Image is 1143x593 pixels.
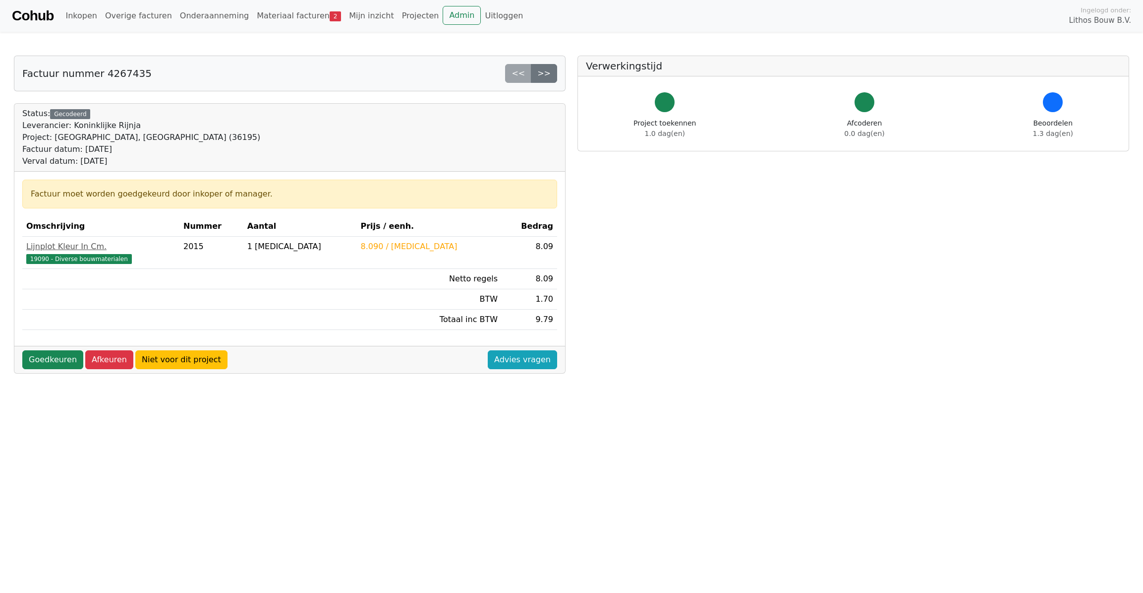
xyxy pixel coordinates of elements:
span: Lithos Bouw B.V. [1069,15,1131,26]
a: Lijnplot Kleur In Cm.19090 - Diverse bouwmaterialen [26,241,175,264]
div: Factuur moet worden goedgekeurd door inkoper of manager. [31,188,549,200]
div: Project: [GEOGRAPHIC_DATA], [GEOGRAPHIC_DATA] (36195) [22,132,260,143]
a: Niet voor dit project [135,350,228,369]
span: 1.0 dag(en) [645,130,685,137]
a: Overige facturen [101,6,176,26]
td: 2015 [179,237,243,269]
div: 8.090 / [MEDICAL_DATA] [361,241,498,253]
a: Admin [443,6,481,25]
div: Leverancier: Koninklijke Rijnja [22,120,260,132]
td: 1.70 [502,289,557,310]
div: Gecodeerd [50,109,90,119]
th: Prijs / eenh. [357,216,502,237]
td: 8.09 [502,237,557,269]
td: 9.79 [502,310,557,330]
th: Nummer [179,216,243,237]
span: 19090 - Diverse bouwmaterialen [26,254,132,264]
span: 1.3 dag(en) [1033,130,1073,137]
span: 0.0 dag(en) [844,130,884,137]
a: Onderaanneming [176,6,253,26]
a: Inkopen [61,6,101,26]
div: Factuur datum: [DATE] [22,143,260,155]
div: Lijnplot Kleur In Cm. [26,241,175,253]
a: Goedkeuren [22,350,83,369]
span: 2 [330,11,341,21]
a: Projecten [398,6,443,26]
a: Mijn inzicht [345,6,398,26]
th: Aantal [243,216,357,237]
h5: Verwerkingstijd [586,60,1121,72]
div: 1 [MEDICAL_DATA] [247,241,353,253]
div: Verval datum: [DATE] [22,155,260,167]
a: Afkeuren [85,350,133,369]
a: Cohub [12,4,54,28]
div: Afcoderen [844,118,884,139]
h5: Factuur nummer 4267435 [22,67,152,79]
td: Netto regels [357,269,502,289]
a: >> [531,64,557,83]
a: Advies vragen [488,350,557,369]
div: Beoordelen [1033,118,1073,139]
div: Project toekennen [633,118,696,139]
th: Omschrijving [22,216,179,237]
td: Totaal inc BTW [357,310,502,330]
div: Status: [22,108,260,167]
a: Uitloggen [481,6,527,26]
th: Bedrag [502,216,557,237]
a: Materiaal facturen2 [253,6,345,26]
td: BTW [357,289,502,310]
td: 8.09 [502,269,557,289]
span: Ingelogd onder: [1081,5,1131,15]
